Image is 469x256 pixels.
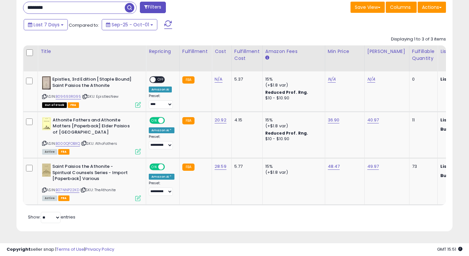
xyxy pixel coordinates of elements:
[149,127,174,133] div: Amazon AI *
[215,163,226,170] a: 28.59
[328,48,362,55] div: Min Price
[42,149,57,155] span: All listings currently available for purchase on Amazon
[80,187,116,192] span: | SKU: TheAthonite
[42,164,141,200] div: ASIN:
[412,48,435,62] div: Fulfillable Quantity
[412,117,432,123] div: 11
[328,117,340,123] a: 36.90
[164,117,174,123] span: OFF
[112,21,149,28] span: Sep-25 - Oct-01
[437,246,462,252] span: 2025-10-9 15:51 GMT
[215,76,222,83] a: N/A
[52,164,132,184] b: Saint Paisios the Athonite - Spiritual Counsels Series - Import [Paperback] Various
[58,149,69,155] span: FBA
[265,55,269,61] small: Amazon Fees.
[265,95,320,101] div: $10 - $10.90
[391,36,446,42] div: Displaying 1 to 3 of 3 items
[7,246,31,252] strong: Copyright
[81,141,117,146] span: | SKU: AthoFathers
[34,21,60,28] span: Last 7 Days
[42,117,51,130] img: 31mQgtqbnwL._SL40_.jpg
[56,94,81,99] a: B09693RG95
[265,48,322,55] div: Amazon Fees
[150,117,158,123] span: ON
[156,77,166,83] span: OFF
[265,117,320,123] div: 15%
[412,164,432,169] div: 73
[28,214,75,220] span: Show: entries
[418,2,446,13] button: Actions
[265,76,320,82] div: 15%
[69,22,99,28] span: Compared to:
[328,76,336,83] a: N/A
[234,76,257,82] div: 5.37
[58,195,69,201] span: FBA
[234,164,257,169] div: 5.77
[82,94,118,99] span: | SKU: EpistlesNew
[386,2,417,13] button: Columns
[351,2,385,13] button: Save View
[215,48,229,55] div: Cost
[7,246,114,253] div: seller snap | |
[412,76,432,82] div: 0
[234,48,260,62] div: Fulfillment Cost
[265,82,320,88] div: (+$1.8 var)
[182,164,195,171] small: FBA
[265,164,320,169] div: 15%
[40,48,143,55] div: Title
[53,117,133,137] b: Athonite Fathers and Athonite Matters [Paperback] Elder Paisios of [GEOGRAPHIC_DATA]
[234,117,257,123] div: 4.15
[149,48,177,55] div: Repricing
[182,76,195,84] small: FBA
[42,76,141,107] div: ASIN:
[149,94,174,109] div: Preset:
[367,48,406,55] div: [PERSON_NAME]
[149,135,174,149] div: Preset:
[182,117,195,124] small: FBA
[42,164,51,177] img: 41aCFW7W04L._SL40_.jpg
[265,123,320,129] div: (+$1.8 var)
[367,163,379,170] a: 49.97
[85,246,114,252] a: Privacy Policy
[265,169,320,175] div: (+$1.8 var)
[182,48,209,55] div: Fulfillment
[149,87,172,92] div: Amazon AI
[56,141,80,146] a: B000QFOBXQ
[42,117,141,154] div: ASIN:
[164,164,174,170] span: OFF
[68,102,79,108] span: FBA
[56,246,84,252] a: Terms of Use
[150,164,158,170] span: ON
[390,4,411,11] span: Columns
[102,19,157,30] button: Sep-25 - Oct-01
[56,187,79,193] a: B07NNP22KD
[149,174,174,180] div: Amazon AI *
[149,181,174,196] div: Preset:
[328,163,340,170] a: 48.47
[24,19,68,30] button: Last 7 Days
[42,195,57,201] span: All listings currently available for purchase on Amazon
[42,76,51,90] img: 311D8B5LmFS._SL40_.jpg
[42,102,67,108] span: All listings that are currently out of stock and unavailable for purchase on Amazon
[265,136,320,142] div: $10 - $10.90
[215,117,226,123] a: 20.92
[52,76,132,90] b: Epistles, 3rd Edition [Staple Bound] Saint Paisios the Athonite
[367,76,375,83] a: N/A
[140,2,166,13] button: Filters
[367,117,379,123] a: 40.97
[265,90,308,95] b: Reduced Prof. Rng.
[265,130,308,136] b: Reduced Prof. Rng.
